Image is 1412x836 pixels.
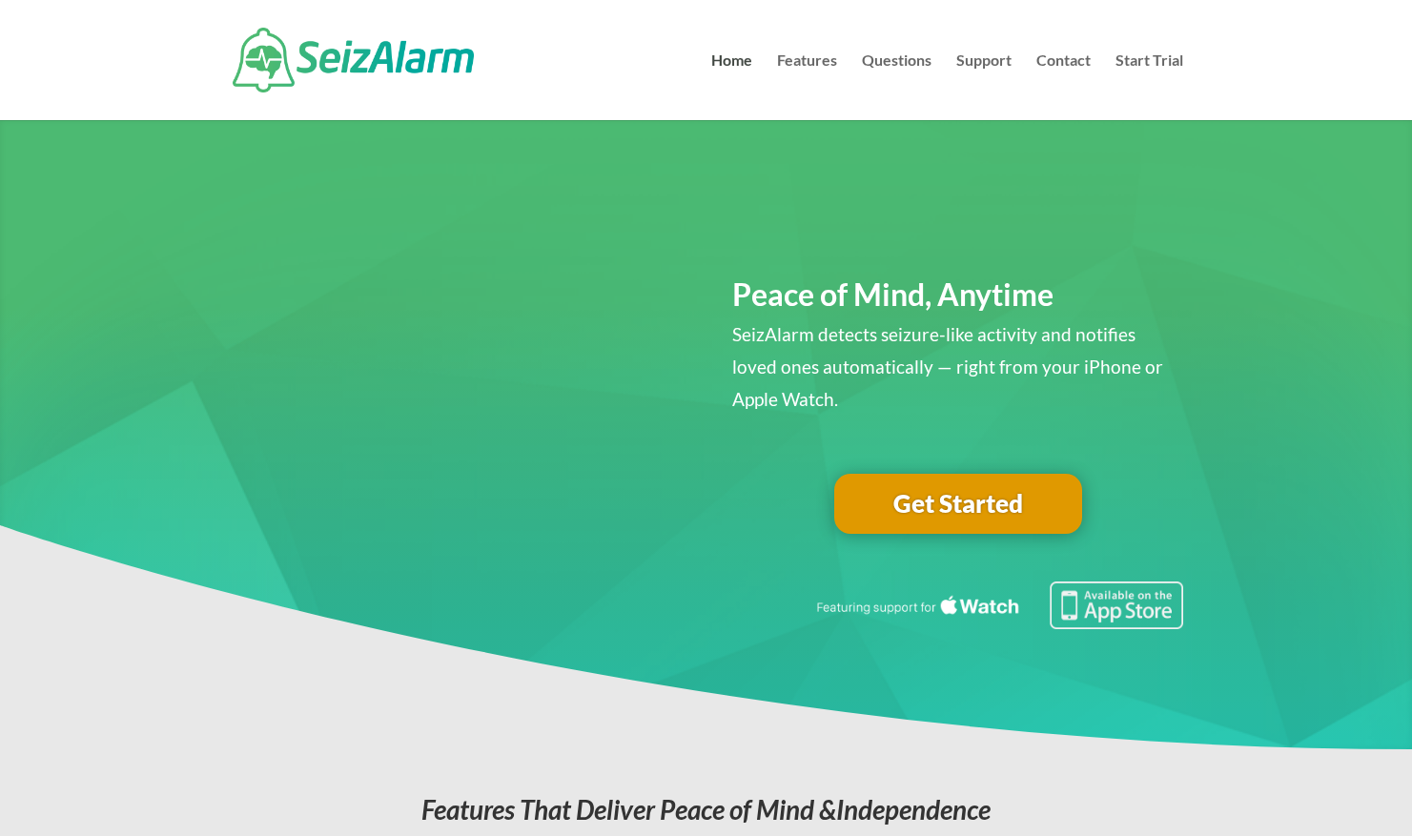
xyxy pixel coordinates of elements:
span: SeizAlarm detects seizure-like activity and notifies loved ones automatically — right from your i... [732,323,1163,410]
a: Featuring seizure detection support for the Apple Watch [813,611,1183,633]
span: Peace of Mind, Anytime [732,275,1054,313]
a: Questions [862,53,931,120]
span: Independence [836,793,991,826]
a: Home [711,53,752,120]
a: Contact [1036,53,1091,120]
img: Seizure detection available in the Apple App Store. [813,581,1183,629]
a: Features [777,53,837,120]
em: Features That Deliver Peace of Mind & [421,793,991,826]
img: SeizAlarm [233,28,474,92]
a: Get Started [834,474,1082,535]
a: Start Trial [1115,53,1183,120]
a: Support [956,53,1012,120]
